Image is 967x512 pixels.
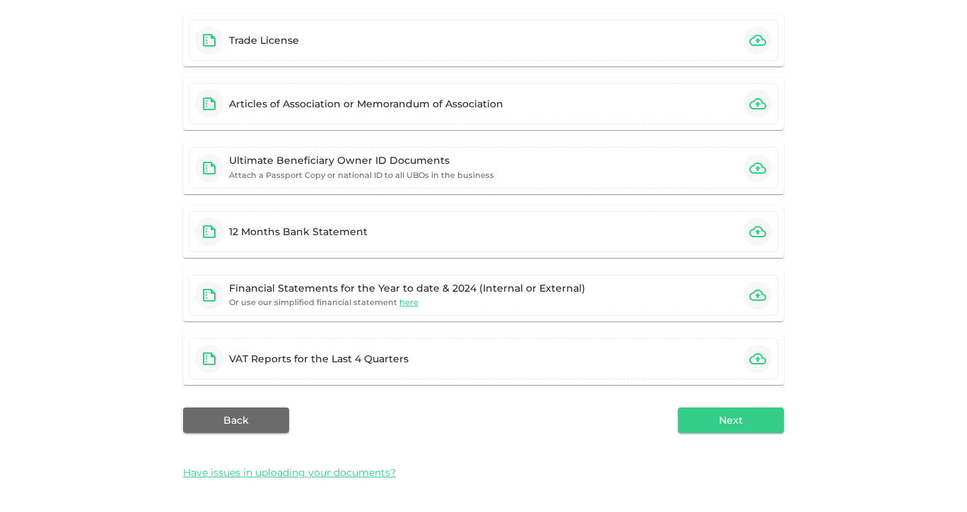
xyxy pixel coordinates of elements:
div: VAT Reports for the Last 4 Quarters [229,352,409,366]
small: Or use our simplified financial statement [229,295,418,309]
button: Next [678,407,784,433]
div: 12 Months Bank Statement [229,225,368,239]
div: Trade License [229,33,299,47]
div: Ultimate Beneficiary Owner ID Documents [229,153,494,167]
div: Articles of Association or Memorandum of Association [229,97,503,111]
div: Financial Statements for the Year to date & 2024 (Internal or External) [229,281,585,295]
div: Have issues in uploading your documents? [183,456,784,489]
button: Back [183,407,289,433]
span: Have issues in uploading your documents? [183,465,396,480]
span: here [399,297,418,307]
small: Attach a Passport Copy or national ID to all UBOs in the business [229,170,494,180]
